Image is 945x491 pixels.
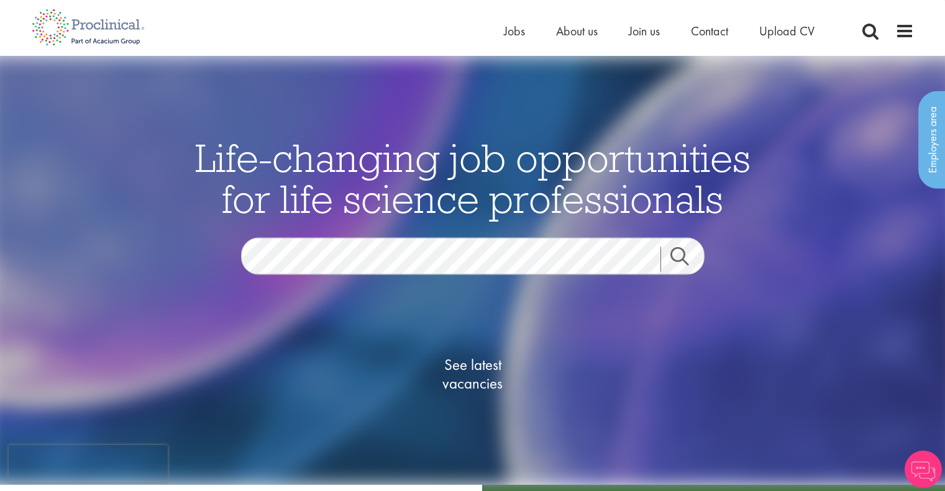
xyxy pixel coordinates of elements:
[9,445,168,482] iframe: reCAPTCHA
[629,23,660,39] a: Join us
[504,23,525,39] a: Jobs
[411,356,535,393] span: See latest vacancies
[660,247,714,272] a: Job search submit button
[195,133,751,223] span: Life-changing job opportunities for life science professionals
[556,23,598,39] a: About us
[691,23,728,39] a: Contact
[905,451,942,488] img: Chatbot
[411,306,535,443] a: See latestvacancies
[759,23,815,39] a: Upload CV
